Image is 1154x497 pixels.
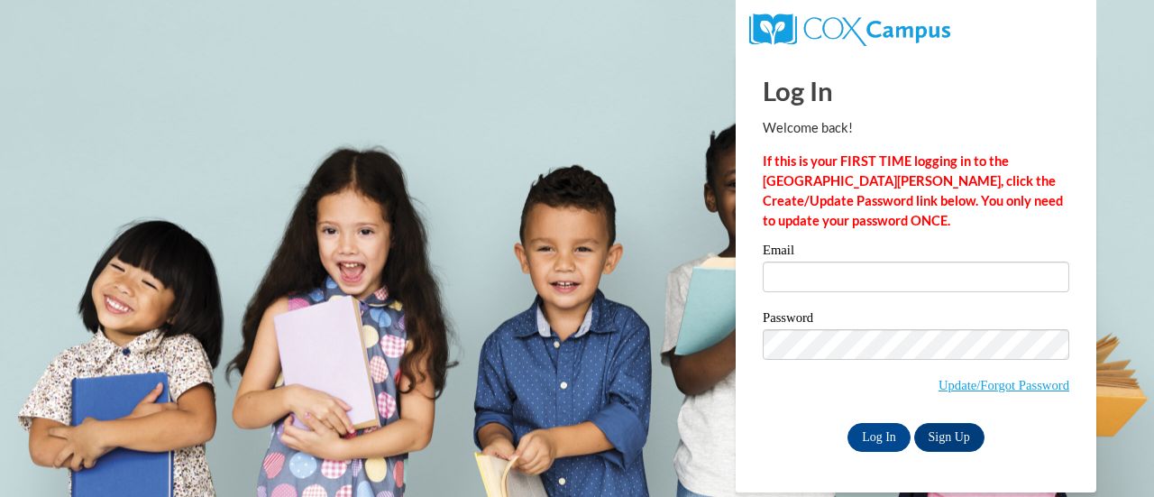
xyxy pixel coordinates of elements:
p: Welcome back! [763,118,1069,138]
a: Update/Forgot Password [939,378,1069,392]
h1: Log In [763,72,1069,109]
label: Password [763,311,1069,329]
strong: If this is your FIRST TIME logging in to the [GEOGRAPHIC_DATA][PERSON_NAME], click the Create/Upd... [763,153,1063,228]
a: COX Campus [749,21,950,36]
img: COX Campus [749,14,950,46]
a: Sign Up [914,423,985,452]
label: Email [763,244,1069,262]
input: Log In [847,423,911,452]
